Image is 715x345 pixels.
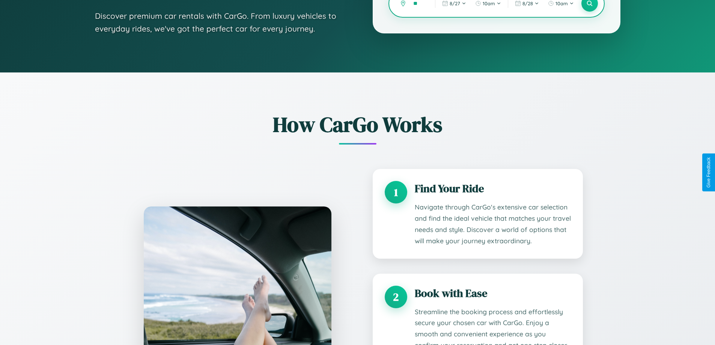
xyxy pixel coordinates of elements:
[415,202,571,247] p: Navigate through CarGo's extensive car selection and find the ideal vehicle that matches your tra...
[385,286,407,308] div: 2
[415,181,571,196] h3: Find Your Ride
[706,157,711,188] div: Give Feedback
[385,181,407,203] div: 1
[415,286,571,301] h3: Book with Ease
[555,0,568,6] span: 10am
[483,0,495,6] span: 10am
[450,0,460,6] span: 8 / 27
[522,0,533,6] span: 8 / 28
[95,10,343,35] p: Discover premium car rentals with CarGo. From luxury vehicles to everyday rides, we've got the pe...
[132,110,583,139] h2: How CarGo Works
